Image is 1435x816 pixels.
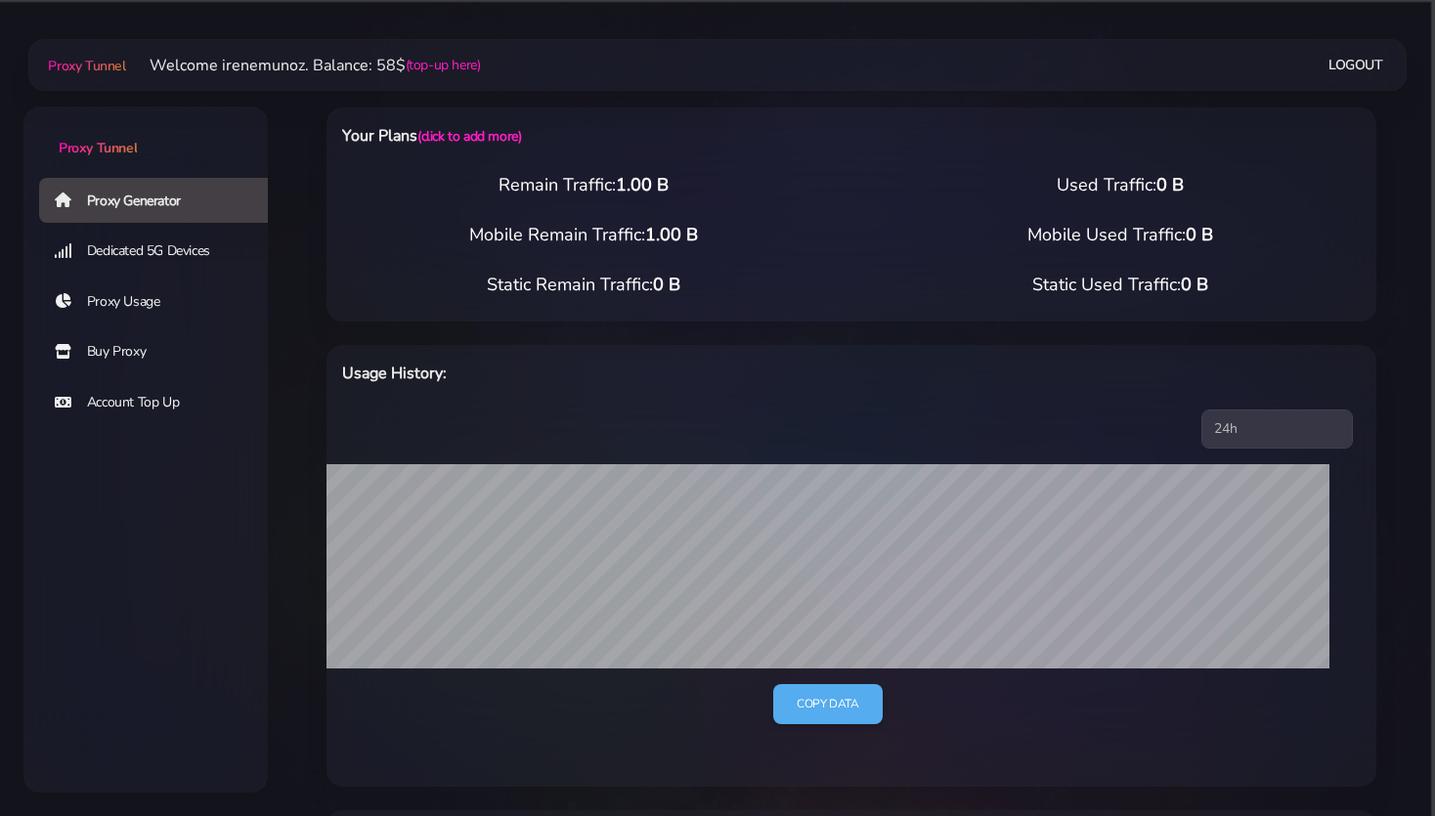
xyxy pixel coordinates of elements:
[851,222,1388,248] div: Mobile Used Traffic:
[39,380,283,425] a: Account Top Up
[417,127,521,146] a: (click to add more)
[653,273,680,296] span: 0 B
[44,50,125,81] a: Proxy Tunnel
[315,222,851,248] div: Mobile Remain Traffic:
[406,55,481,75] a: (top-up here)
[1328,47,1383,83] a: Logout
[1156,173,1184,196] span: 0 B
[1186,223,1213,246] span: 0 B
[315,272,851,298] div: Static Remain Traffic:
[851,272,1388,298] div: Static Used Traffic:
[39,279,283,324] a: Proxy Usage
[342,123,927,149] h6: Your Plans
[1181,273,1208,296] span: 0 B
[616,173,669,196] span: 1.00 B
[315,172,851,198] div: Remain Traffic:
[48,57,125,75] span: Proxy Tunnel
[773,684,882,724] a: Copy data
[39,229,283,274] a: Dedicated 5G Devices
[59,139,137,157] span: Proxy Tunnel
[342,361,927,386] h6: Usage History:
[1147,496,1411,792] iframe: Webchat Widget
[645,223,698,246] span: 1.00 B
[851,172,1388,198] div: Used Traffic:
[126,54,481,77] li: Welcome irenemunoz. Balance: 58$
[39,329,283,374] a: Buy Proxy
[39,178,283,223] a: Proxy Generator
[23,107,268,158] a: Proxy Tunnel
